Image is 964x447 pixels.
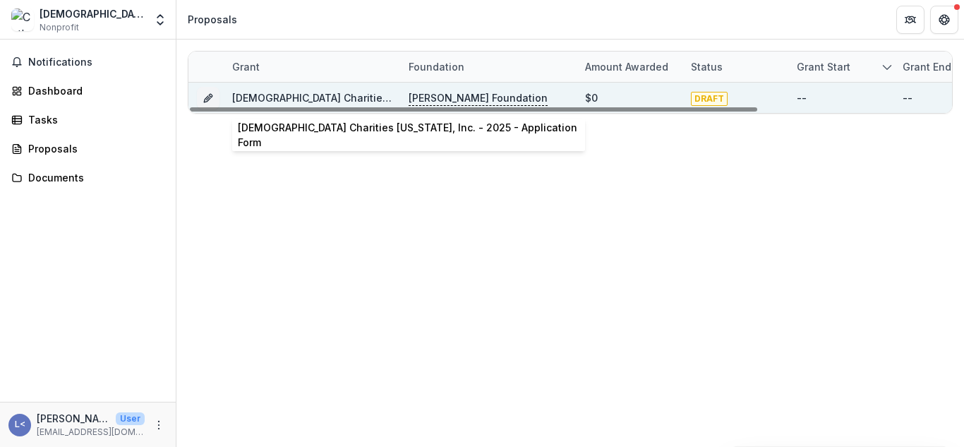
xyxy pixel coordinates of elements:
div: Latrisha Whitelatch <lwhitelatch@ccwva.org> [15,420,25,429]
div: -- [797,90,807,105]
button: Partners [896,6,924,34]
div: Grant [224,52,400,82]
div: Tasks [28,112,159,127]
button: Open entity switcher [150,6,170,34]
div: Documents [28,170,159,185]
div: Foundation [400,52,577,82]
a: Documents [6,166,170,189]
span: Notifications [28,56,164,68]
div: Amount awarded [577,59,677,74]
div: -- [903,90,912,105]
div: Amount awarded [577,52,682,82]
div: Status [682,52,788,82]
nav: breadcrumb [182,9,243,30]
button: Notifications [6,51,170,73]
p: [EMAIL_ADDRESS][DOMAIN_NAME] [37,426,145,439]
div: $0 [585,90,598,105]
div: Grant end [894,59,960,74]
button: More [150,417,167,434]
div: Grant [224,59,268,74]
svg: sorted descending [881,61,893,73]
div: Dashboard [28,83,159,98]
button: Grant ccd18bb1-c539-4b5d-94ac-96345661f9e1 [197,87,219,109]
img: Catholic Charities West Virginia, Inc. [11,8,34,31]
div: Status [682,59,731,74]
button: Get Help [930,6,958,34]
a: Dashboard [6,79,170,102]
div: [DEMOGRAPHIC_DATA] Charities [US_STATE], Inc. [40,6,145,21]
a: [DEMOGRAPHIC_DATA] Charities [US_STATE], Inc. - 2025 - Application Form [232,92,598,104]
div: Foundation [400,59,473,74]
div: Proposals [28,141,159,156]
div: Grant start [788,52,894,82]
div: Proposals [188,12,237,27]
span: DRAFT [691,92,728,106]
a: Proposals [6,137,170,160]
p: [PERSON_NAME] <[EMAIL_ADDRESS][DOMAIN_NAME]> [37,411,110,426]
a: Tasks [6,108,170,131]
span: Nonprofit [40,21,79,34]
div: Grant start [788,59,859,74]
p: User [116,412,145,425]
p: [PERSON_NAME] Foundation [409,90,548,106]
